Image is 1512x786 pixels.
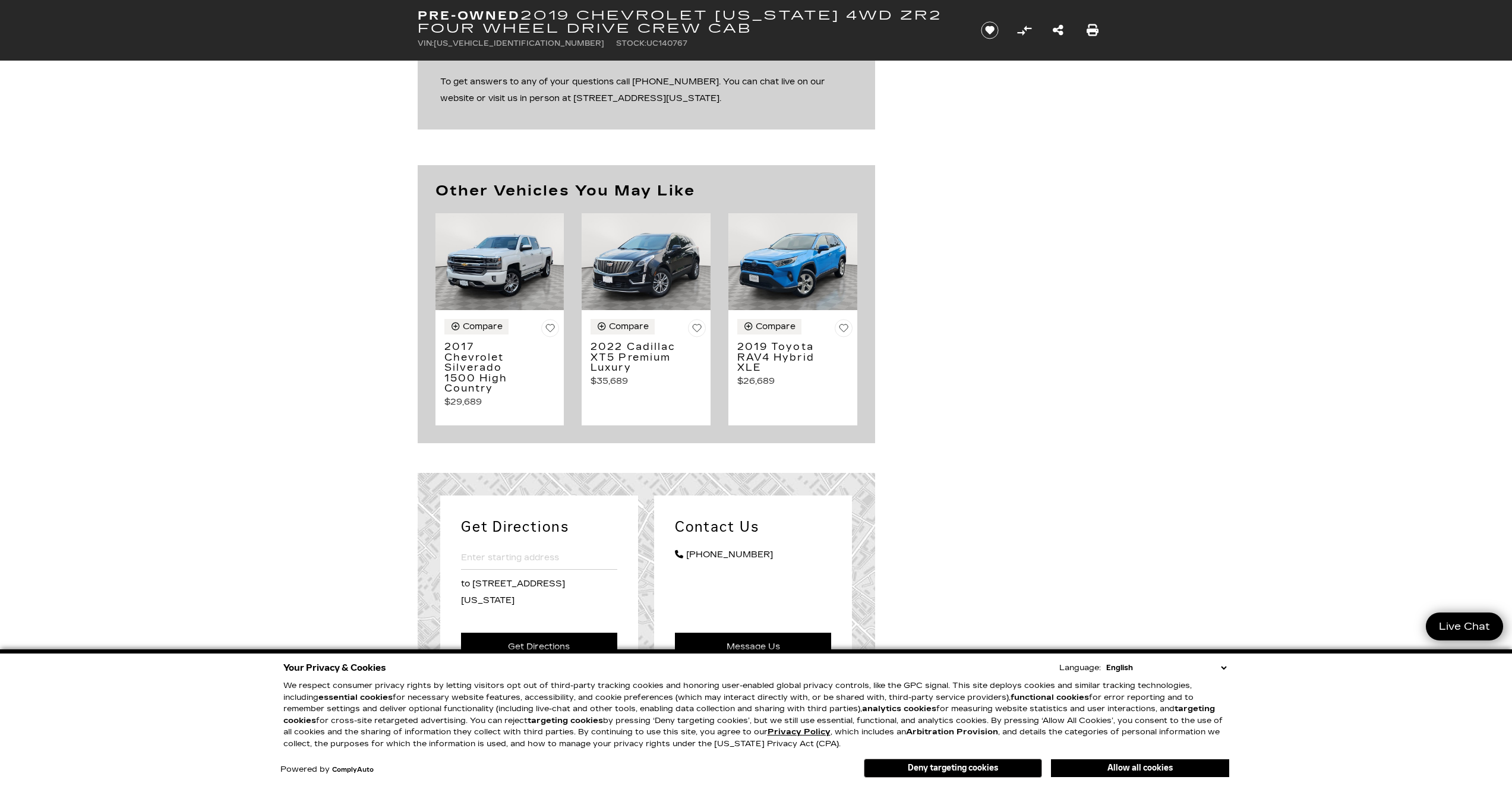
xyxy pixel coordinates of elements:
[591,342,706,390] a: 2022 Cadillac XT5 Premium Luxury $35,689
[461,516,617,538] h2: Get Directions
[332,766,374,774] a: ComplyAuto
[675,547,831,563] a: [PHONE_NUMBER]
[1053,22,1063,39] a: Share this Pre-Owned 2019 Chevrolet Colorado 4WD ZR2 Four Wheel Drive Crew Cab
[1015,21,1033,39] button: Compare Vehicle
[463,321,503,332] div: Compare
[1059,664,1101,672] div: Language:
[646,39,687,48] span: UC140767
[591,373,706,390] p: $35,689
[444,342,560,411] a: 2017 Chevrolet Silverado 1500 High Country $29,689
[675,516,831,538] h2: Contact Us
[283,704,1215,725] strong: targeting cookies
[444,394,560,411] p: $29,689
[582,213,711,310] img: 2022 Cadillac XT5 Premium Luxury
[1433,620,1496,633] span: Live Chat
[418,39,434,48] span: VIN:
[541,319,559,343] button: Save Vehicle
[609,321,649,332] div: Compare
[280,766,374,774] div: Powered by
[756,321,796,332] div: Compare
[283,659,386,676] span: Your Privacy & Cookies
[444,342,536,394] h3: 2017 Chevrolet Silverado 1500 High Country
[728,213,857,310] img: 2019 Toyota RAV4 Hybrid XLE
[835,319,853,343] button: Save Vehicle
[444,319,509,334] button: Compare Vehicle
[1011,693,1089,702] strong: functional cookies
[418,8,520,23] strong: Pre-Owned
[1103,662,1229,674] select: Language Select
[688,319,706,343] button: Save Vehicle
[616,39,646,48] span: Stock:
[1426,613,1503,640] a: Live Chat
[864,759,1042,778] button: Deny targeting cookies
[418,9,961,35] h1: 2019 Chevrolet [US_STATE] 4WD ZR2 Four Wheel Drive Crew Cab
[675,633,831,661] a: Message Us
[768,727,831,737] a: Privacy Policy
[1051,759,1229,777] button: Allow all cookies
[737,319,801,334] button: Compare Vehicle
[318,693,393,702] strong: essential cookies
[977,21,1003,40] button: Save vehicle
[435,213,564,310] img: 2017 Chevrolet Silverado 1500 High Country
[1087,22,1099,39] a: Print this Pre-Owned 2019 Chevrolet Colorado 4WD ZR2 Four Wheel Drive Crew Cab
[528,716,603,725] strong: targeting cookies
[461,633,617,661] a: Get Directions
[283,680,1229,750] p: We respect consumer privacy rights by letting visitors opt out of third-party tracking cookies an...
[434,39,604,48] span: [US_VEHICLE_IDENTIFICATION_NUMBER]
[737,373,853,390] p: $26,689
[591,319,655,334] button: Compare Vehicle
[906,727,998,737] strong: Arbitration Provision
[435,183,857,198] h2: Other Vehicles You May Like
[862,704,936,714] strong: analytics cookies
[461,547,617,570] input: Enter starting address
[591,342,683,373] h3: 2022 Cadillac XT5 Premium Luxury
[737,342,853,390] a: 2019 Toyota RAV4 Hybrid XLE $26,689
[461,576,617,609] p: to [STREET_ADDRESS][US_STATE]
[737,342,829,373] h3: 2019 Toyota RAV4 Hybrid XLE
